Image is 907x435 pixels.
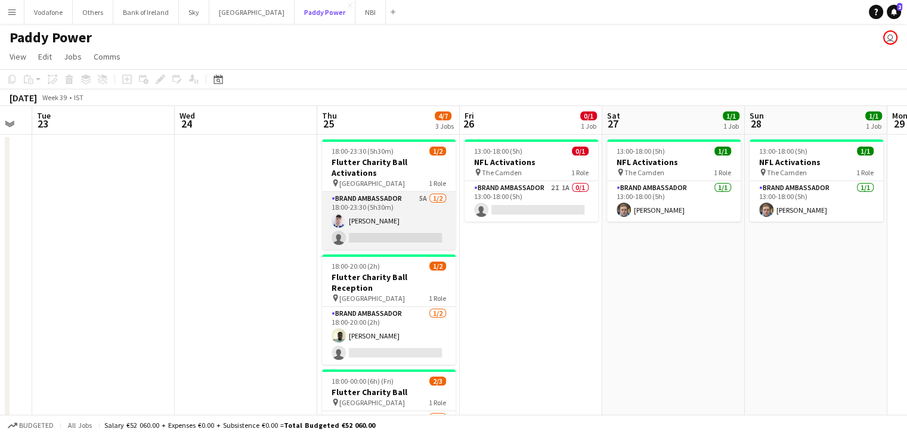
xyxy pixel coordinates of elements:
button: Others [73,1,113,24]
div: IST [74,93,83,102]
span: 1 Role [856,168,874,177]
span: 1 Role [571,168,589,177]
app-job-card: 18:00-23:30 (5h30m)1/2Flutter Charity Ball Activations [GEOGRAPHIC_DATA]1 RoleBrand Ambassador5A1... [322,139,456,250]
button: NBI [355,1,386,24]
span: Sun [750,110,764,121]
app-job-card: 13:00-18:00 (5h)1/1NFL Activations The Camden1 RoleBrand Ambassador1/113:00-18:00 (5h)[PERSON_NAME] [607,139,741,222]
span: 0/1 [580,111,597,120]
span: [GEOGRAPHIC_DATA] [339,294,405,303]
a: Comms [89,49,125,64]
span: Thu [322,110,337,121]
span: 1 Role [429,179,446,188]
span: The Camden [624,168,664,177]
span: All jobs [66,421,94,430]
span: 2 [897,3,902,11]
span: 1/1 [865,111,882,120]
span: Fri [465,110,474,121]
span: Total Budgeted €52 060.00 [284,421,375,430]
a: View [5,49,31,64]
span: Wed [179,110,195,121]
h3: Flutter Charity Ball Activations [322,157,456,178]
a: Jobs [59,49,86,64]
span: 24 [178,117,195,130]
button: Sky [179,1,209,24]
h3: Flutter Charity Ball [322,387,456,397]
span: 1 Role [429,398,446,407]
span: 28 [748,117,764,130]
a: 2 [887,5,901,19]
span: [GEOGRAPHIC_DATA] [339,398,405,407]
app-card-role: Brand Ambassador5A1/218:00-23:30 (5h30m)[PERSON_NAME] [322,192,456,250]
div: [DATE] [10,92,37,104]
h3: NFL Activations [465,157,598,167]
div: 1 Job [581,122,596,130]
button: Vodafone [24,1,73,24]
span: Week 39 [39,93,69,102]
span: 0/1 [572,147,589,156]
span: 18:00-00:00 (6h) (Fri) [332,377,394,386]
span: 1/1 [714,147,731,156]
a: Edit [33,49,57,64]
button: Budgeted [6,419,55,432]
button: Paddy Power [295,1,355,24]
span: 18:00-20:00 (2h) [332,262,380,271]
app-card-role: Brand Ambassador1/218:00-20:00 (2h)[PERSON_NAME] [322,307,456,365]
app-card-role: Brand Ambassador1/113:00-18:00 (5h)[PERSON_NAME] [607,181,741,222]
span: Tue [37,110,51,121]
h3: NFL Activations [607,157,741,167]
span: Edit [38,51,52,62]
h3: NFL Activations [750,157,883,167]
span: 2/3 [429,377,446,386]
span: 13:00-18:00 (5h) [759,147,807,156]
span: 1/1 [857,147,874,156]
span: 25 [320,117,337,130]
app-job-card: 13:00-18:00 (5h)1/1NFL Activations The Camden1 RoleBrand Ambassador1/113:00-18:00 (5h)[PERSON_NAME] [750,139,883,222]
span: Jobs [64,51,82,62]
div: 1 Job [866,122,881,130]
div: Salary €52 060.00 + Expenses €0.00 + Subsistence €0.00 = [104,421,375,430]
span: 13:00-18:00 (5h) [617,147,665,156]
h1: Paddy Power [10,29,92,46]
app-card-role: Brand Ambassador1/113:00-18:00 (5h)[PERSON_NAME] [750,181,883,222]
app-job-card: 18:00-20:00 (2h)1/2Flutter Charity Ball Reception [GEOGRAPHIC_DATA]1 RoleBrand Ambassador1/218:00... [322,254,456,365]
button: [GEOGRAPHIC_DATA] [209,1,295,24]
span: The Camden [482,168,522,177]
span: 1/2 [429,262,446,271]
span: Comms [94,51,120,62]
span: 18:00-23:30 (5h30m) [332,147,394,156]
span: The Camden [767,168,807,177]
div: 1 Job [723,122,739,130]
span: 4/7 [435,111,451,120]
app-card-role: Brand Ambassador2I1A0/113:00-18:00 (5h) [465,181,598,222]
span: 27 [605,117,620,130]
span: 26 [463,117,474,130]
h3: Flutter Charity Ball Reception [322,272,456,293]
app-job-card: 13:00-18:00 (5h)0/1NFL Activations The Camden1 RoleBrand Ambassador2I1A0/113:00-18:00 (5h) [465,139,598,222]
div: 3 Jobs [435,122,454,130]
span: 1 Role [429,294,446,303]
span: 1 Role [714,168,731,177]
span: [GEOGRAPHIC_DATA] [339,179,405,188]
span: Budgeted [19,421,54,430]
app-user-avatar: Katie Shovlin [883,30,897,45]
span: Sat [607,110,620,121]
span: View [10,51,26,62]
span: 23 [35,117,51,130]
button: Bank of Ireland [113,1,179,24]
span: 1/2 [429,147,446,156]
span: 13:00-18:00 (5h) [474,147,522,156]
span: 1/1 [723,111,739,120]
